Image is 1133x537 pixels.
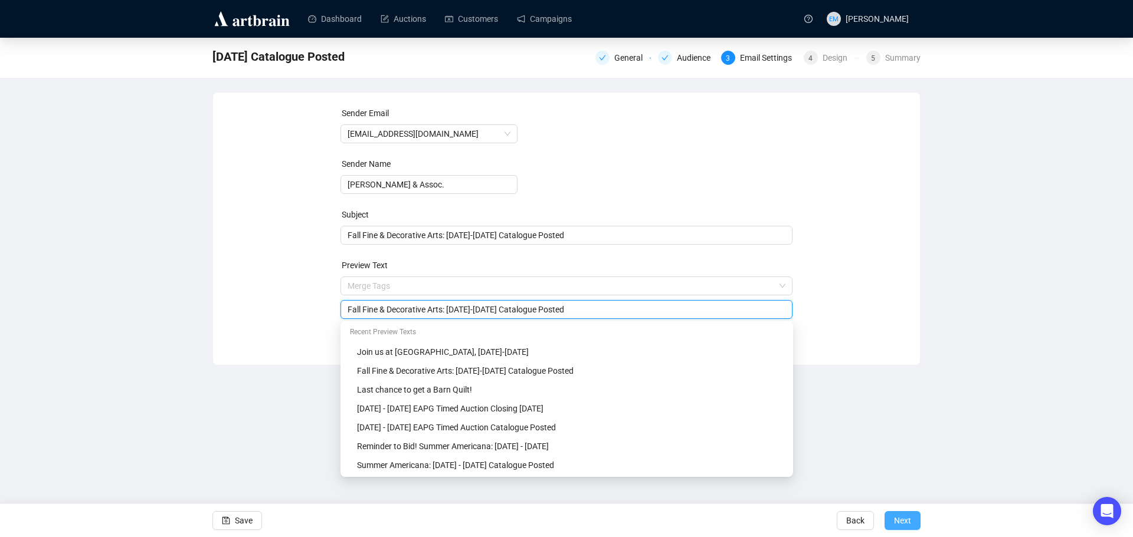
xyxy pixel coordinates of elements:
div: Audience [677,51,718,65]
div: Preview Text [342,259,794,272]
div: Recent Preview Texts [343,324,791,342]
div: Summer Americana: [DATE] - [DATE] Catalogue Posted [357,459,784,472]
div: Join us at MESDA, March 20-21, 2026 [343,342,791,361]
span: 5 [871,54,875,62]
img: logo [212,9,292,28]
a: Auctions [381,4,426,34]
div: Summary [885,51,921,65]
div: Reminder to Bid! Summer Americana: August 27 - 29, 2025 [343,437,791,456]
div: General [614,51,650,65]
div: Design [823,51,854,65]
div: Join us at [GEOGRAPHIC_DATA], [DATE]-[DATE] [357,345,784,358]
div: [DATE] - [DATE] EAPG Timed Auction Catalogue Posted [357,421,784,434]
span: October 2025 Catalogue Posted [212,47,345,66]
div: Open Intercom Messenger [1093,497,1121,525]
div: 5Summary [866,51,921,65]
span: save [222,516,230,525]
div: Fall Fine & Decorative Arts: [DATE]-[DATE] Catalogue Posted [357,364,784,377]
div: [DATE] - [DATE] EAPG Timed Auction Closing [DATE] [357,402,784,415]
span: 3 [726,54,730,62]
div: 3Email Settings [721,51,797,65]
a: Campaigns [517,4,572,34]
span: 4 [808,54,813,62]
div: Last chance to get a Barn Quilt! [343,380,791,399]
button: Save [212,511,262,530]
a: Customers [445,4,498,34]
div: Summer Americana: August 27 - 29, 2025 Catalogue Posted [343,456,791,475]
span: question-circle [804,15,813,23]
div: Audience [658,51,713,65]
span: check [599,54,606,61]
div: September 19 - 29, 2025 EAPG Timed Auction Closing Monday [343,399,791,418]
span: Back [846,504,865,537]
div: Reminder to Bid! Summer Americana: [DATE] - [DATE] [357,440,784,453]
span: Save [235,504,253,537]
button: Next [885,511,921,530]
button: Back [837,511,874,530]
span: check [662,54,669,61]
div: General [595,51,651,65]
div: Email Settings [740,51,799,65]
label: Sender Name [342,159,391,169]
div: Fall Fine & Decorative Arts: October 16-18, 2025 Catalogue Posted [343,361,791,380]
div: Last chance to get a Barn Quilt! [357,383,784,396]
span: [PERSON_NAME] [846,14,909,24]
label: Sender Email [342,108,389,118]
div: 4Design [804,51,859,65]
div: Subject [342,208,794,221]
span: EM [829,14,839,24]
span: Next [894,504,911,537]
div: September 19 - 29, 2025 EAPG Timed Auction Catalogue Posted [343,418,791,437]
span: info@jeffreysevans.com [348,125,510,143]
a: Dashboard [308,4,362,34]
